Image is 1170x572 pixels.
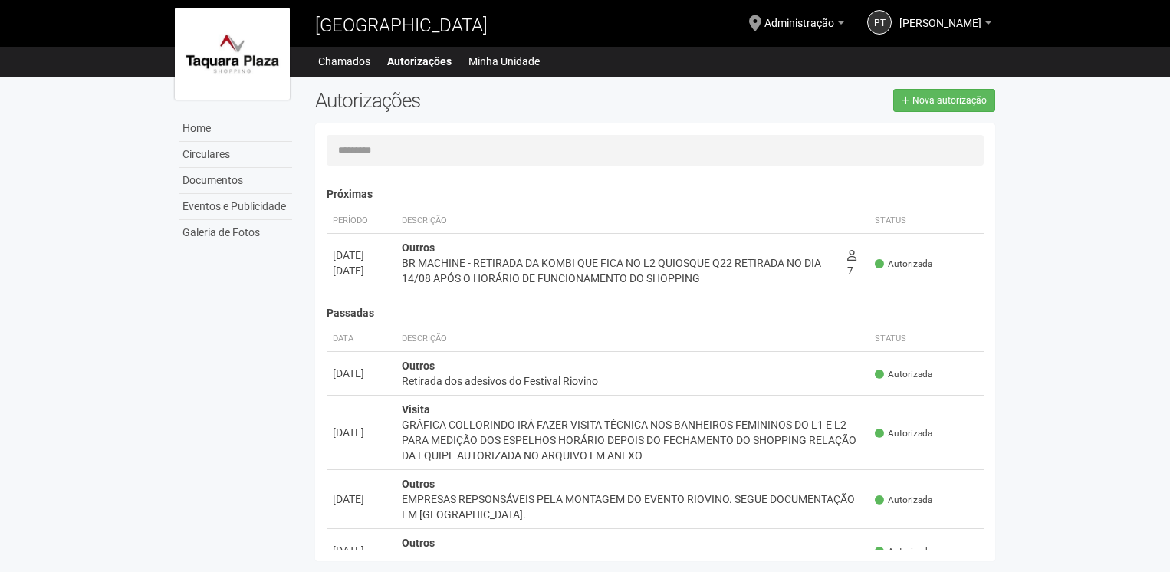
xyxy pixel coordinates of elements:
[764,19,844,31] a: Administração
[402,255,835,286] div: BR MACHINE - RETIRADA DA KOMBI QUE FICA NO L2 QUIOSQUE Q22 RETIRADA NO DIA 14/08 APÓS O HORÁRIO D...
[402,417,863,463] div: GRÁFICA COLLORINDO IRÁ FAZER VISITA TÉCNICA NOS BANHEIROS FEMININOS DO L1 E L2 PARA MEDIÇÃO DOS E...
[333,366,389,381] div: [DATE]
[179,116,292,142] a: Home
[179,220,292,245] a: Galeria de Fotos
[387,51,452,72] a: Autorizações
[912,95,987,106] span: Nova autorização
[179,168,292,194] a: Documentos
[402,491,863,522] div: EMPRESAS REPSONSÁVEIS PELA MONTAGEM DO EVENTO RIOVINO. SEGUE DOCUMENTAÇÃO EM [GEOGRAPHIC_DATA].
[175,8,290,100] img: logo.jpg
[764,2,834,29] span: Administração
[875,545,932,558] span: Autorizada
[327,327,396,352] th: Data
[869,327,984,352] th: Status
[327,209,396,234] th: Período
[875,258,932,271] span: Autorizada
[333,425,389,440] div: [DATE]
[847,249,856,277] span: 7
[179,194,292,220] a: Eventos e Publicidade
[333,263,389,278] div: [DATE]
[327,307,984,319] h4: Passadas
[867,10,892,35] a: PT
[875,427,932,440] span: Autorizada
[396,209,841,234] th: Descrição
[875,368,932,381] span: Autorizada
[315,89,643,112] h2: Autorizações
[899,19,991,31] a: [PERSON_NAME]
[402,478,435,490] strong: Outros
[179,142,292,168] a: Circulares
[402,360,435,372] strong: Outros
[318,51,370,72] a: Chamados
[315,15,488,36] span: [GEOGRAPHIC_DATA]
[396,327,869,352] th: Descrição
[402,403,430,416] strong: Visita
[875,494,932,507] span: Autorizada
[869,209,984,234] th: Status
[899,2,981,29] span: Pablo Turl Iamim
[402,537,435,549] strong: Outros
[333,543,389,558] div: [DATE]
[327,189,984,200] h4: Próximas
[402,373,863,389] div: Retirada dos adesivos do Festival Riovino
[333,248,389,263] div: [DATE]
[468,51,540,72] a: Minha Unidade
[333,491,389,507] div: [DATE]
[893,89,995,112] a: Nova autorização
[402,242,435,254] strong: Outros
